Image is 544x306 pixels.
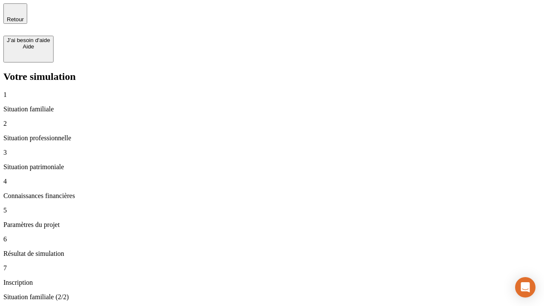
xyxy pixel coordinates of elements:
[3,3,27,24] button: Retour
[3,36,54,62] button: J’ai besoin d'aideAide
[3,235,541,243] p: 6
[3,279,541,286] p: Inscription
[3,71,541,82] h2: Votre simulation
[3,134,541,142] p: Situation professionnelle
[3,221,541,229] p: Paramètres du projet
[3,120,541,127] p: 2
[3,192,541,200] p: Connaissances financières
[3,91,541,99] p: 1
[7,16,24,23] span: Retour
[3,207,541,214] p: 5
[515,277,535,297] div: Open Intercom Messenger
[3,163,541,171] p: Situation patrimoniale
[3,178,541,185] p: 4
[3,264,541,272] p: 7
[3,105,541,113] p: Situation familiale
[3,149,541,156] p: 3
[7,43,50,50] div: Aide
[3,293,541,301] p: Situation familiale (2/2)
[3,250,541,258] p: Résultat de simulation
[7,37,50,43] div: J’ai besoin d'aide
